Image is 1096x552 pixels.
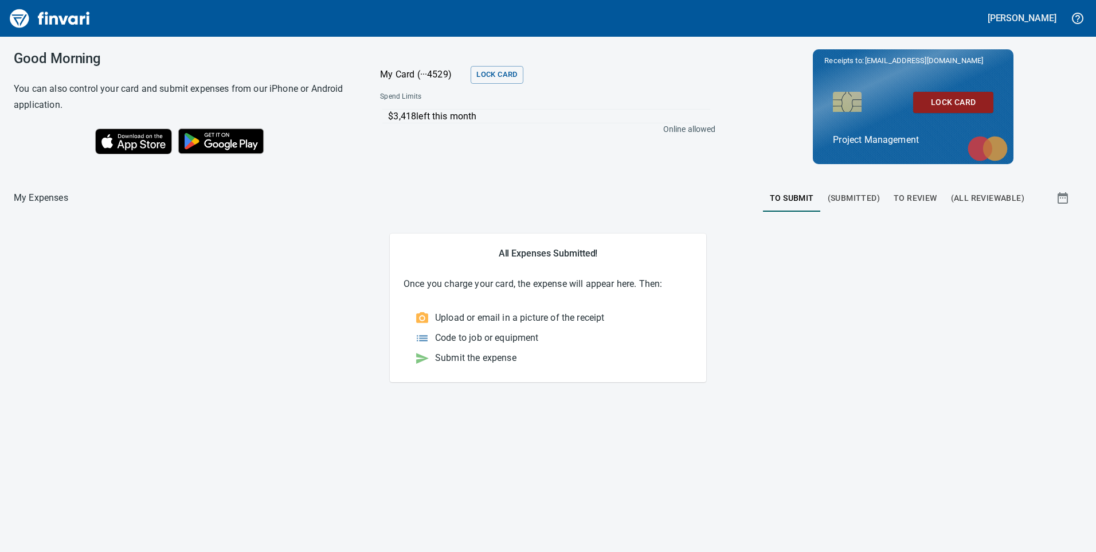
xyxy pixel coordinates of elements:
[951,191,1024,205] span: (All Reviewable)
[14,191,68,205] p: My Expenses
[14,81,351,113] h6: You can also control your card and submit expenses from our iPhone or Android application.
[985,9,1059,27] button: [PERSON_NAME]
[864,55,984,66] span: [EMAIL_ADDRESS][DOMAIN_NAME]
[770,191,814,205] span: To Submit
[14,191,68,205] nav: breadcrumb
[380,91,567,103] span: Spend Limits
[476,68,517,81] span: Lock Card
[828,191,880,205] span: (Submitted)
[95,129,172,154] img: Download on the App Store
[404,247,692,259] h5: All Expenses Submitted!
[922,95,984,110] span: Lock Card
[388,110,710,123] p: $3,418 left this month
[14,50,351,67] h3: Good Morning
[833,133,993,147] p: Project Management
[380,68,466,81] p: My Card (···4529)
[435,311,604,325] p: Upload or email in a picture of the receipt
[435,351,516,365] p: Submit the expense
[371,123,715,135] p: Online allowed
[962,130,1013,167] img: mastercard.svg
[435,331,539,345] p: Code to job or equipment
[471,66,523,84] button: Lock Card
[894,191,937,205] span: To Review
[988,12,1056,24] h5: [PERSON_NAME]
[7,5,93,32] img: Finvari
[172,122,271,160] img: Get it on Google Play
[824,55,1002,67] p: Receipts to:
[404,277,692,291] p: Once you charge your card, the expense will appear here. Then:
[1046,184,1082,212] button: Show transactions within a particular date range
[913,92,993,113] button: Lock Card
